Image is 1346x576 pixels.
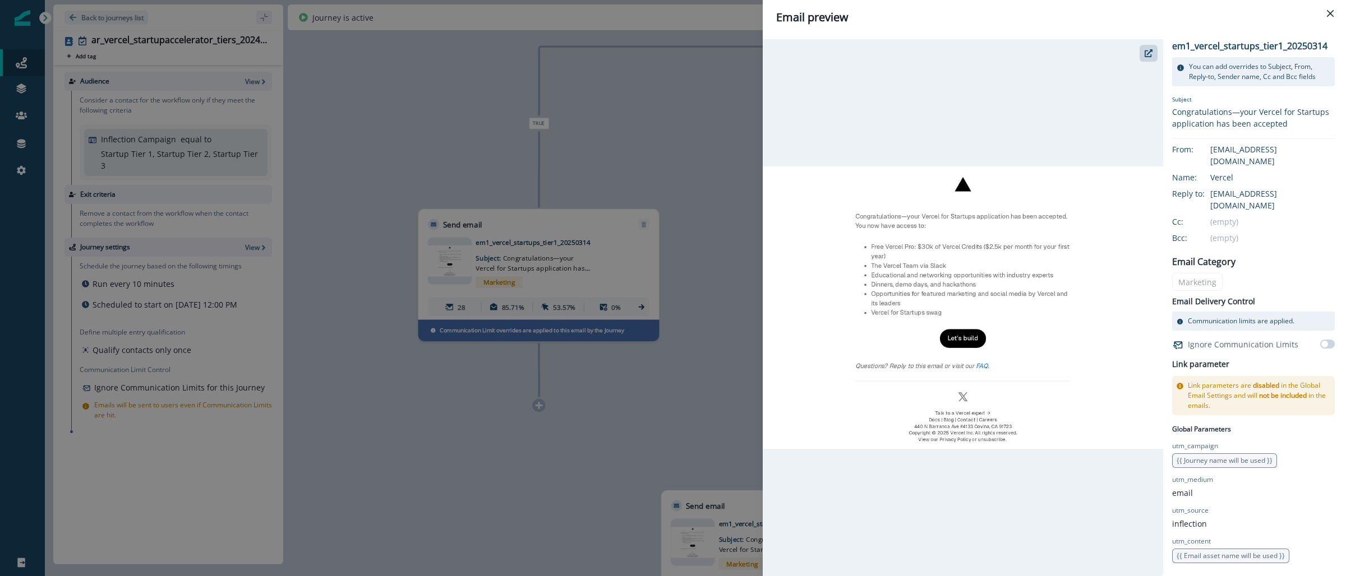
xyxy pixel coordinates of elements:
[1210,143,1335,167] div: [EMAIL_ADDRESS][DOMAIN_NAME]
[1210,216,1335,227] div: (empty)
[1172,106,1335,129] div: Congratulations—your Vercel for Startups application has been accepted
[1321,4,1339,22] button: Close
[1188,380,1330,411] p: Link parameters are in the Global Email Settings and will in the emails.
[1172,536,1211,546] p: utm_content
[776,9,1333,26] div: Email preview
[1189,62,1330,82] p: You can add overrides to Subject, From, Reply-to, Sender name, Cc and Bcc fields
[1172,39,1327,53] p: em1_vercel_startups_tier1_20250314
[1172,441,1218,451] p: utm_campaign
[1172,487,1193,499] p: email
[1172,216,1228,227] div: Cc:
[1172,232,1228,244] div: Bcc:
[1253,380,1279,390] span: disabled
[1172,95,1335,106] p: Subject
[1259,391,1307,400] span: not be included
[1210,188,1335,211] div: [EMAIL_ADDRESS][DOMAIN_NAME]
[1172,171,1228,183] div: Name:
[1172,422,1231,434] p: Global Parameters
[1210,232,1335,244] div: (empty)
[1172,475,1213,485] p: utm_medium
[1172,505,1209,515] p: utm_source
[1172,357,1229,371] h2: Link parameter
[1210,171,1335,183] div: Vercel
[1172,518,1207,529] p: inflection
[1172,143,1228,155] div: From:
[1172,188,1228,199] div: Reply to:
[763,166,1163,448] img: email asset unavailable
[1177,551,1285,560] span: {{ Email asset name will be used }}
[1177,456,1273,465] span: {{ Journey name will be used }}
